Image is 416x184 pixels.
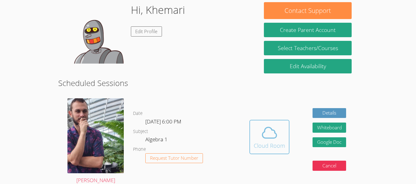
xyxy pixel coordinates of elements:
[313,161,346,171] button: Cancel
[264,41,352,55] a: Select Teachers/Courses
[133,110,143,117] dt: Date
[313,137,346,147] a: Google Doc
[264,59,352,73] a: Edit Availability
[67,98,124,173] img: 20240721_091457.jpg
[133,146,146,153] dt: Phone
[264,23,352,37] button: Create Parent Account
[145,153,203,163] button: Request Tutor Number
[145,118,181,125] span: [DATE] 6:00 PM
[313,108,346,118] a: Details
[131,2,185,18] h1: Hi, Khemari
[133,128,148,135] dt: Subject
[58,77,358,89] h2: Scheduled Sessions
[264,2,352,19] button: Contact Support
[254,141,285,150] div: Cloud Room
[249,120,289,154] button: Cloud Room
[150,156,198,160] span: Request Tutor Number
[145,135,169,146] dd: Algebra 1
[313,123,346,133] button: Whiteboard
[131,26,162,37] a: Edit Profile
[64,2,126,64] img: default.png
